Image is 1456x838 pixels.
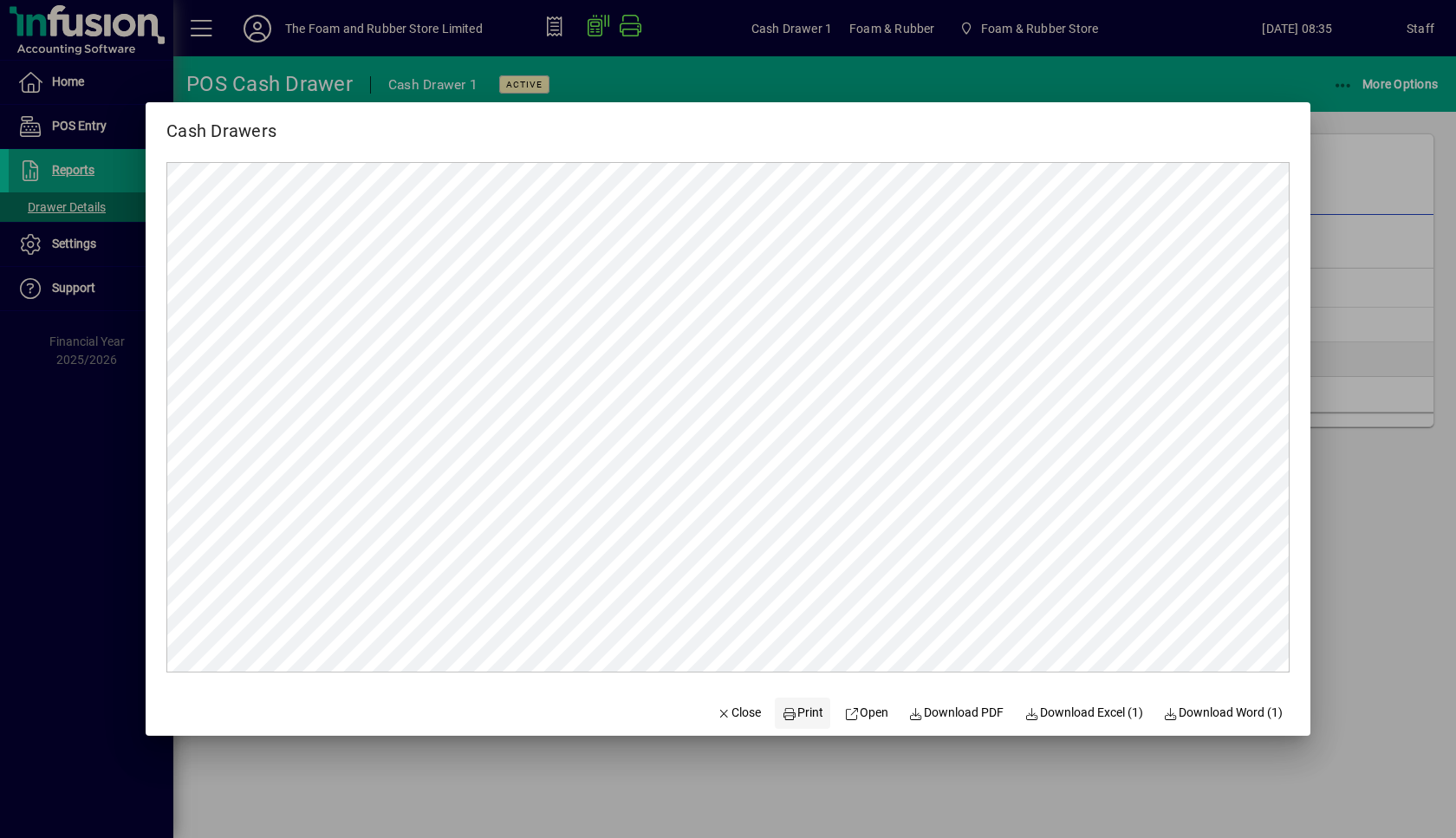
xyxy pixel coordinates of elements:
[1164,704,1284,722] span: Download Word (1)
[146,102,297,145] h2: Cash Drawers
[844,704,888,722] span: Open
[775,698,830,729] button: Print
[1157,698,1290,729] button: Download Word (1)
[782,704,823,722] span: Print
[710,698,769,729] button: Close
[837,698,895,729] a: Open
[909,704,1004,722] span: Download PDF
[902,698,1011,729] a: Download PDF
[717,704,762,722] span: Close
[1017,698,1150,729] button: Download Excel (1)
[1024,704,1143,722] span: Download Excel (1)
